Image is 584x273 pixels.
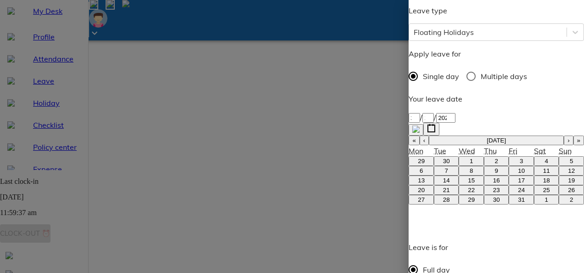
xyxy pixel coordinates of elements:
[484,195,509,205] button: October 30, 2025
[559,156,584,166] button: October 5, 2025
[443,158,450,165] abbr: September 30, 2025
[494,167,498,174] abbr: October 9, 2025
[534,195,559,205] button: November 1, 2025
[509,146,517,155] abbr: Friday
[418,196,425,203] abbr: October 27, 2025
[509,195,534,205] button: October 31, 2025
[409,146,423,155] abbr: Monday
[543,187,550,193] abbr: October 25, 2025
[409,5,584,16] p: Leave type
[412,125,420,133] img: clearIcon.00697547.svg
[418,187,425,193] abbr: October 20, 2025
[518,167,525,174] abbr: October 10, 2025
[484,166,509,176] button: October 9, 2025
[409,136,419,145] button: «
[559,185,584,195] button: October 26, 2025
[459,156,484,166] button: October 1, 2025
[434,113,436,122] span: /
[570,196,573,203] abbr: November 2, 2025
[559,166,584,176] button: October 12, 2025
[420,113,422,122] span: /
[484,176,509,185] button: October 16, 2025
[543,177,550,184] abbr: October 18, 2025
[520,158,523,165] abbr: October 3, 2025
[493,177,500,184] abbr: October 16, 2025
[422,113,434,123] input: --
[570,158,573,165] abbr: October 5, 2025
[409,185,434,195] button: October 20, 2025
[470,167,473,174] abbr: October 8, 2025
[573,136,584,145] button: »
[468,196,475,203] abbr: October 29, 2025
[493,187,500,193] abbr: October 23, 2025
[434,166,459,176] button: October 7, 2025
[559,176,584,185] button: October 19, 2025
[409,67,584,86] div: daytype
[409,195,434,205] button: October 27, 2025
[429,136,564,145] button: [DATE]
[484,156,509,166] button: October 2, 2025
[420,167,423,174] abbr: October 6, 2025
[434,156,459,166] button: September 30, 2025
[518,187,525,193] abbr: October 24, 2025
[543,167,550,174] abbr: October 11, 2025
[459,195,484,205] button: October 29, 2025
[534,176,559,185] button: October 18, 2025
[443,196,450,203] abbr: October 28, 2025
[444,167,448,174] abbr: October 7, 2025
[559,195,584,205] button: November 2, 2025
[545,196,548,203] abbr: November 1, 2025
[568,187,575,193] abbr: October 26, 2025
[568,177,575,184] abbr: October 19, 2025
[409,166,434,176] button: October 6, 2025
[509,166,534,176] button: October 10, 2025
[534,156,559,166] button: October 4, 2025
[564,136,573,145] button: ›
[534,146,546,155] abbr: Saturday
[494,158,498,165] abbr: October 2, 2025
[459,166,484,176] button: October 8, 2025
[420,136,429,145] button: ‹
[559,146,572,155] abbr: Sunday
[518,196,525,203] abbr: October 31, 2025
[493,196,500,203] abbr: October 30, 2025
[568,167,575,174] abbr: October 12, 2025
[418,177,425,184] abbr: October 13, 2025
[509,185,534,195] button: October 24, 2025
[443,177,450,184] abbr: October 14, 2025
[409,176,434,185] button: October 13, 2025
[409,94,462,103] span: Your leave date
[509,176,534,185] button: October 17, 2025
[418,158,425,165] abbr: September 29, 2025
[518,177,525,184] abbr: October 17, 2025
[459,176,484,185] button: October 15, 2025
[434,176,459,185] button: October 14, 2025
[534,185,559,195] button: October 25, 2025
[409,156,434,166] button: September 29, 2025
[409,242,458,253] p: Leave is for
[484,146,497,155] abbr: Thursday
[409,49,461,58] span: Apply leave for
[468,187,475,193] abbr: October 22, 2025
[470,158,473,165] abbr: October 1, 2025
[414,27,474,38] div: Floating Holidays
[434,195,459,205] button: October 28, 2025
[434,185,459,195] button: October 21, 2025
[509,156,534,166] button: October 3, 2025
[436,113,455,123] input: ----
[434,146,446,155] abbr: Tuesday
[545,158,548,165] abbr: October 4, 2025
[459,185,484,195] button: October 22, 2025
[409,113,420,123] input: --
[481,71,527,82] span: Multiple days
[468,177,475,184] abbr: October 15, 2025
[484,185,509,195] button: October 23, 2025
[423,71,459,82] span: Single day
[459,146,475,155] abbr: Wednesday
[534,166,559,176] button: October 11, 2025
[443,187,450,193] abbr: October 21, 2025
